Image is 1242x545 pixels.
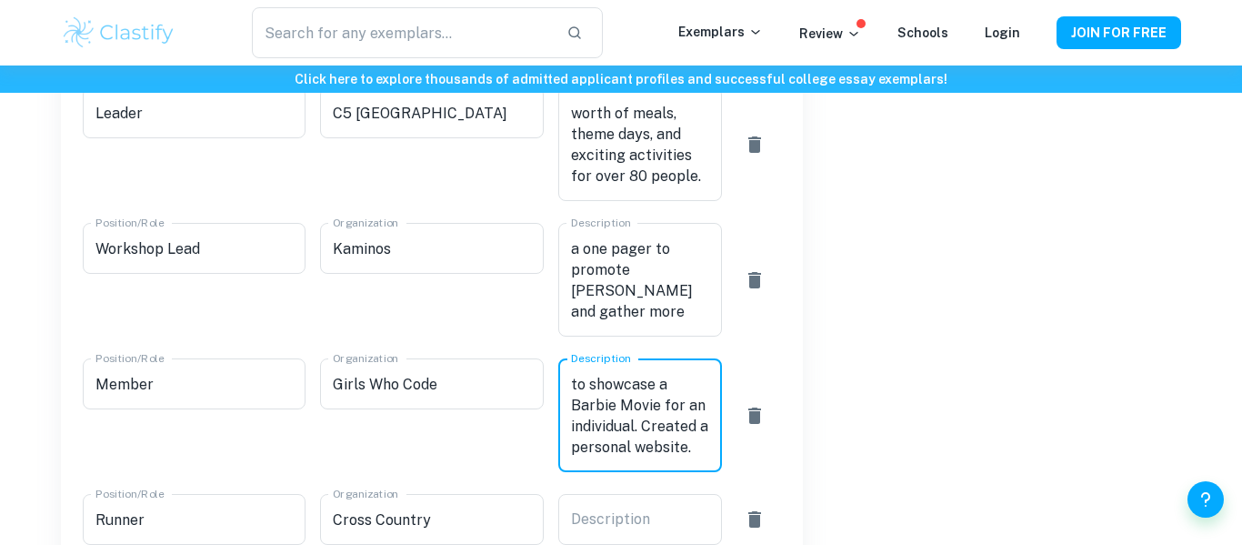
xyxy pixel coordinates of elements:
textarea: Road to College Committee Team Member who planned seven days worth of meals, theme days, and exci... [571,103,709,187]
button: JOIN FOR FREE [1057,16,1181,49]
label: Organization [333,486,398,501]
h6: Click here to explore thousands of admitted applicant profiles and successful college essay exemp... [4,69,1238,89]
label: Organization [333,215,398,230]
input: Search for any exemplars... [252,7,552,58]
textarea: Received a certificate of completion for learning beginner HTML, CSS, and Python coding languages... [571,374,709,458]
textarea: Workshop Lead who created 5 original lesson plans to introduce over 30 students grades K-8 to STE... [571,238,709,322]
label: Description [571,350,630,366]
label: Organization [333,350,398,366]
img: Clastify logo [61,15,176,51]
label: Position/Role [95,350,165,366]
label: Position/Role [95,215,165,230]
p: Review [799,24,861,44]
button: Help and Feedback [1187,481,1224,518]
a: Login [985,25,1020,40]
label: Position/Role [95,486,165,501]
a: Schools [897,25,948,40]
label: Description [571,215,630,230]
p: Exemplars [678,22,763,42]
